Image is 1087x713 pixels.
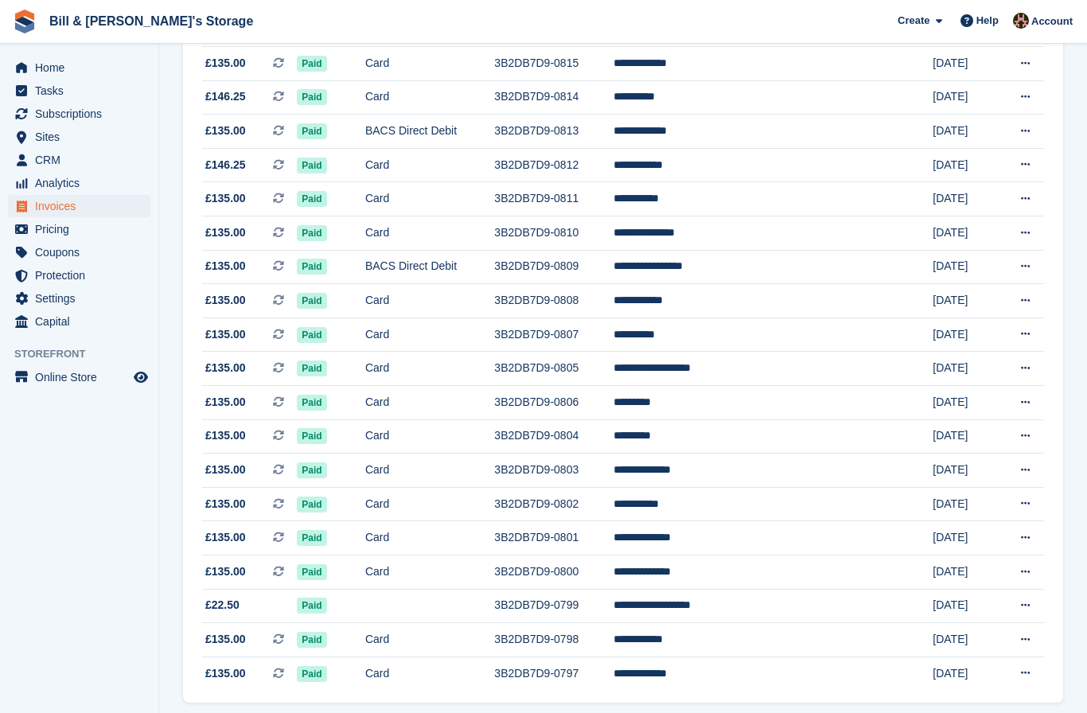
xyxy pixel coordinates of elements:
td: Card [365,182,494,216]
span: Tasks [35,80,131,102]
span: £135.00 [205,631,246,648]
td: [DATE] [933,419,997,454]
a: menu [8,195,150,217]
span: Paid [297,293,326,309]
td: BACS Direct Debit [365,115,494,149]
a: menu [8,172,150,194]
td: [DATE] [933,454,997,488]
span: Paid [297,428,326,444]
span: Settings [35,287,131,310]
span: £135.00 [205,496,246,512]
td: Card [365,386,494,420]
span: Help [976,13,999,29]
span: Paid [297,632,326,648]
td: 3B2DB7D9-0808 [494,284,613,318]
span: Paid [297,360,326,376]
td: 3B2DB7D9-0803 [494,454,613,488]
span: Pricing [35,218,131,240]
span: Create [898,13,929,29]
span: Protection [35,264,131,286]
span: Paid [297,89,326,105]
span: Paid [297,598,326,614]
span: £146.25 [205,88,246,105]
td: Card [365,148,494,182]
span: Paid [297,666,326,682]
span: CRM [35,149,131,171]
span: Paid [297,191,326,207]
td: 3B2DB7D9-0801 [494,521,613,555]
td: Card [365,555,494,590]
span: £135.00 [205,258,246,275]
td: 3B2DB7D9-0809 [494,250,613,284]
span: Paid [297,158,326,173]
span: Paid [297,225,326,241]
span: Online Store [35,366,131,388]
td: Card [365,47,494,81]
span: Invoices [35,195,131,217]
span: Paid [297,327,326,343]
a: menu [8,218,150,240]
td: Card [365,623,494,657]
span: Paid [297,123,326,139]
td: [DATE] [933,555,997,590]
span: £135.00 [205,55,246,72]
span: Paid [297,462,326,478]
span: £135.00 [205,190,246,207]
a: menu [8,103,150,125]
span: Paid [297,395,326,411]
td: 3B2DB7D9-0798 [494,623,613,657]
td: BACS Direct Debit [365,250,494,284]
td: [DATE] [933,47,997,81]
td: Card [365,284,494,318]
td: [DATE] [933,487,997,521]
td: 3B2DB7D9-0799 [494,589,613,623]
span: Coupons [35,241,131,263]
td: 3B2DB7D9-0806 [494,386,613,420]
span: Paid [297,530,326,546]
td: [DATE] [933,521,997,555]
td: [DATE] [933,623,997,657]
td: 3B2DB7D9-0813 [494,115,613,149]
td: 3B2DB7D9-0804 [494,419,613,454]
td: [DATE] [933,80,997,115]
span: £135.00 [205,665,246,682]
span: £135.00 [205,427,246,444]
td: 3B2DB7D9-0811 [494,182,613,216]
td: 3B2DB7D9-0805 [494,352,613,386]
span: £135.00 [205,563,246,580]
img: stora-icon-8386f47178a22dfd0bd8f6a31ec36ba5ce8667c1dd55bd0f319d3a0aa187defe.svg [13,10,37,33]
td: 3B2DB7D9-0797 [494,657,613,690]
td: [DATE] [933,386,997,420]
span: Home [35,56,131,79]
td: [DATE] [933,216,997,251]
td: [DATE] [933,589,997,623]
td: 3B2DB7D9-0812 [494,148,613,182]
span: £135.00 [205,292,246,309]
td: [DATE] [933,250,997,284]
a: Preview store [131,368,150,387]
a: Bill & [PERSON_NAME]'s Storage [43,8,259,34]
td: Card [365,318,494,352]
td: 3B2DB7D9-0814 [494,80,613,115]
span: £135.00 [205,326,246,343]
td: 3B2DB7D9-0802 [494,487,613,521]
span: Paid [297,259,326,275]
td: Card [365,454,494,488]
span: Analytics [35,172,131,194]
span: £135.00 [205,462,246,478]
a: menu [8,149,150,171]
td: Card [365,419,494,454]
span: Capital [35,310,131,333]
span: £135.00 [205,394,246,411]
a: menu [8,310,150,333]
td: [DATE] [933,148,997,182]
td: [DATE] [933,182,997,216]
img: Jack Bottesch [1013,13,1029,29]
span: £22.50 [205,597,240,614]
a: menu [8,241,150,263]
span: Sites [35,126,131,148]
span: £146.25 [205,157,246,173]
td: 3B2DB7D9-0810 [494,216,613,251]
td: [DATE] [933,352,997,386]
a: menu [8,56,150,79]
